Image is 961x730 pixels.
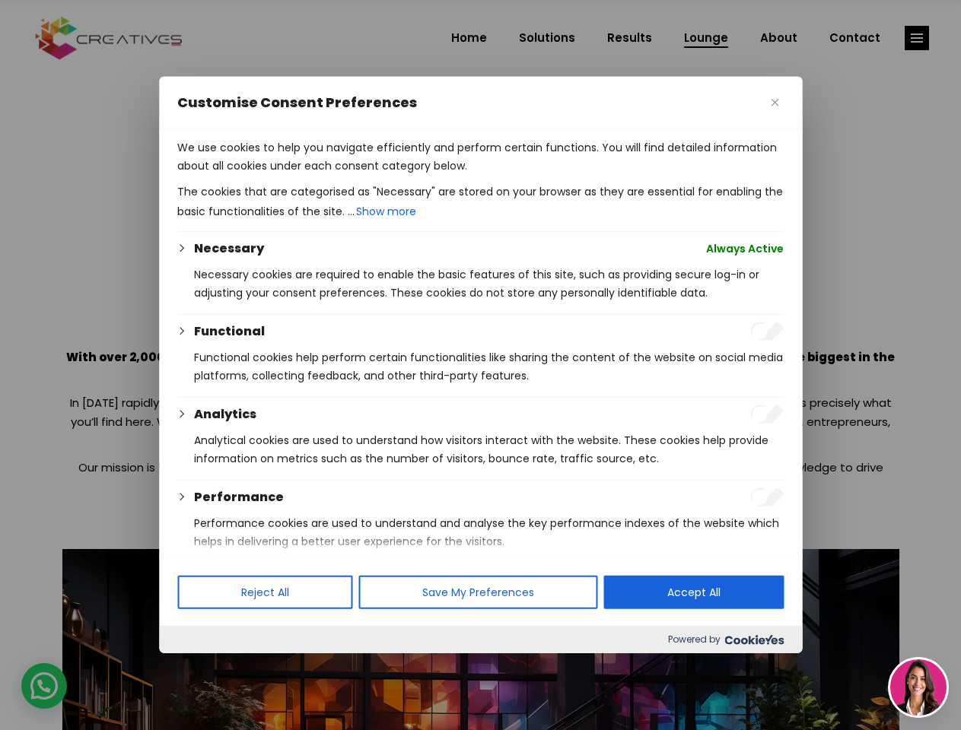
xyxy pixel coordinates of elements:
span: Always Active [706,240,784,258]
button: Save My Preferences [358,576,597,609]
p: Performance cookies are used to understand and analyse the key performance indexes of the website... [194,514,784,551]
button: Close [765,94,784,112]
p: We use cookies to help you navigate efficiently and perform certain functions. You will find deta... [177,138,784,175]
span: Customise Consent Preferences [177,94,417,112]
button: Reject All [177,576,352,609]
img: Close [771,99,778,106]
input: Enable Performance [750,488,784,506]
button: Analytics [194,405,256,424]
button: Performance [194,488,284,506]
div: Powered by [159,626,802,653]
p: The cookies that are categorised as "Necessary" are stored on your browser as they are essential ... [177,182,784,222]
button: Necessary [194,240,264,258]
div: Customise Consent Preferences [159,77,802,653]
button: Accept All [603,576,784,609]
button: Show more [355,201,418,222]
p: Functional cookies help perform certain functionalities like sharing the content of the website o... [194,348,784,385]
input: Enable Analytics [750,405,784,424]
img: agent [890,659,947,716]
p: Necessary cookies are required to enable the basic features of this site, such as providing secur... [194,265,784,302]
img: Cookieyes logo [724,635,784,645]
input: Enable Functional [750,322,784,341]
p: Analytical cookies are used to understand how visitors interact with the website. These cookies h... [194,431,784,468]
button: Functional [194,322,265,341]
